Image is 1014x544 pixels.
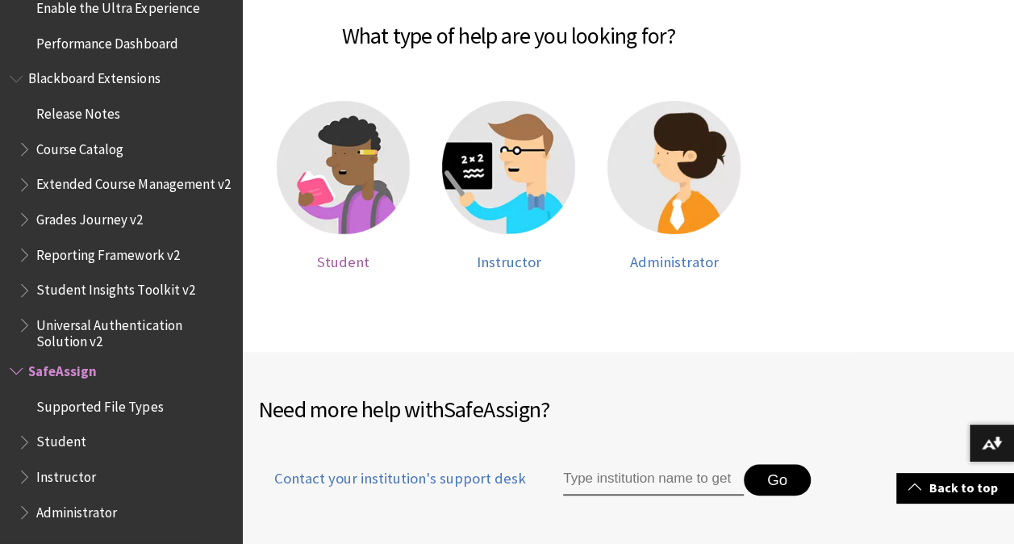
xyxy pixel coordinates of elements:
span: Performance Dashboard [36,30,177,52]
span: Release Notes [36,100,120,122]
a: Contact your institution's support desk [258,468,526,508]
nav: Book outline for Blackboard SafeAssign [10,358,232,525]
span: SafeAssign [28,358,97,379]
span: Reporting Framework v2 [36,241,179,263]
a: Back to top [896,473,1014,503]
img: Administrator help [607,101,741,234]
h2: Need more help with ? [258,392,998,426]
span: Instructor [476,253,540,271]
span: Student [317,253,369,271]
span: Student [36,429,86,450]
a: Administrator help Administrator [607,101,741,271]
span: Contact your institution's support desk [258,468,526,489]
span: Blackboard Extensions [28,65,160,87]
input: Type institution name to get support [563,464,744,496]
img: Instructor help [442,101,575,234]
img: Student help [277,101,410,234]
span: Instructor [36,463,96,485]
a: Student help Student [277,101,410,271]
span: Grades Journey v2 [36,206,143,228]
button: Go [744,464,811,496]
span: Universal Authentication Solution v2 [36,312,231,349]
span: Student Insights Toolkit v2 [36,277,194,299]
span: Administrator [36,499,117,521]
span: Extended Course Management v2 [36,171,230,193]
span: Administrator [629,253,718,271]
span: Supported File Types [36,393,163,415]
span: Course Catalog [36,136,123,157]
nav: Book outline for Blackboard Extensions [10,65,232,350]
a: Instructor help Instructor [442,101,575,271]
span: SafeAssign [444,395,540,424]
